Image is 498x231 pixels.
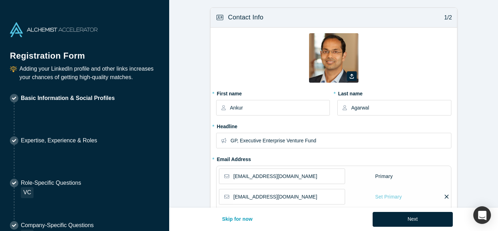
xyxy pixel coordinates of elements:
img: Alchemist Accelerator Logo [10,22,97,37]
h3: Contact Info [228,13,263,22]
div: Set Primary [375,191,402,203]
p: Adding your LinkedIn profile and other links increases your chances of getting high-quality matches. [19,65,159,82]
label: Headline [216,120,451,130]
p: 1/2 [440,13,452,22]
p: Role-Specific Questions [21,179,81,187]
p: Basic Information & Social Profiles [21,94,115,102]
div: Primary [375,170,393,183]
button: Next [373,212,453,227]
h1: Registration Form [10,42,159,62]
input: Partner, CEO [231,133,451,148]
button: Skip for now [215,212,260,227]
img: Profile user default [309,33,358,83]
div: VC [21,187,34,198]
p: Expertise, Experience & Roles [21,136,97,145]
p: Company-Specific Questions [21,221,94,230]
label: Last name [337,88,451,97]
label: Email Address [216,153,251,163]
label: First name [216,88,330,97]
